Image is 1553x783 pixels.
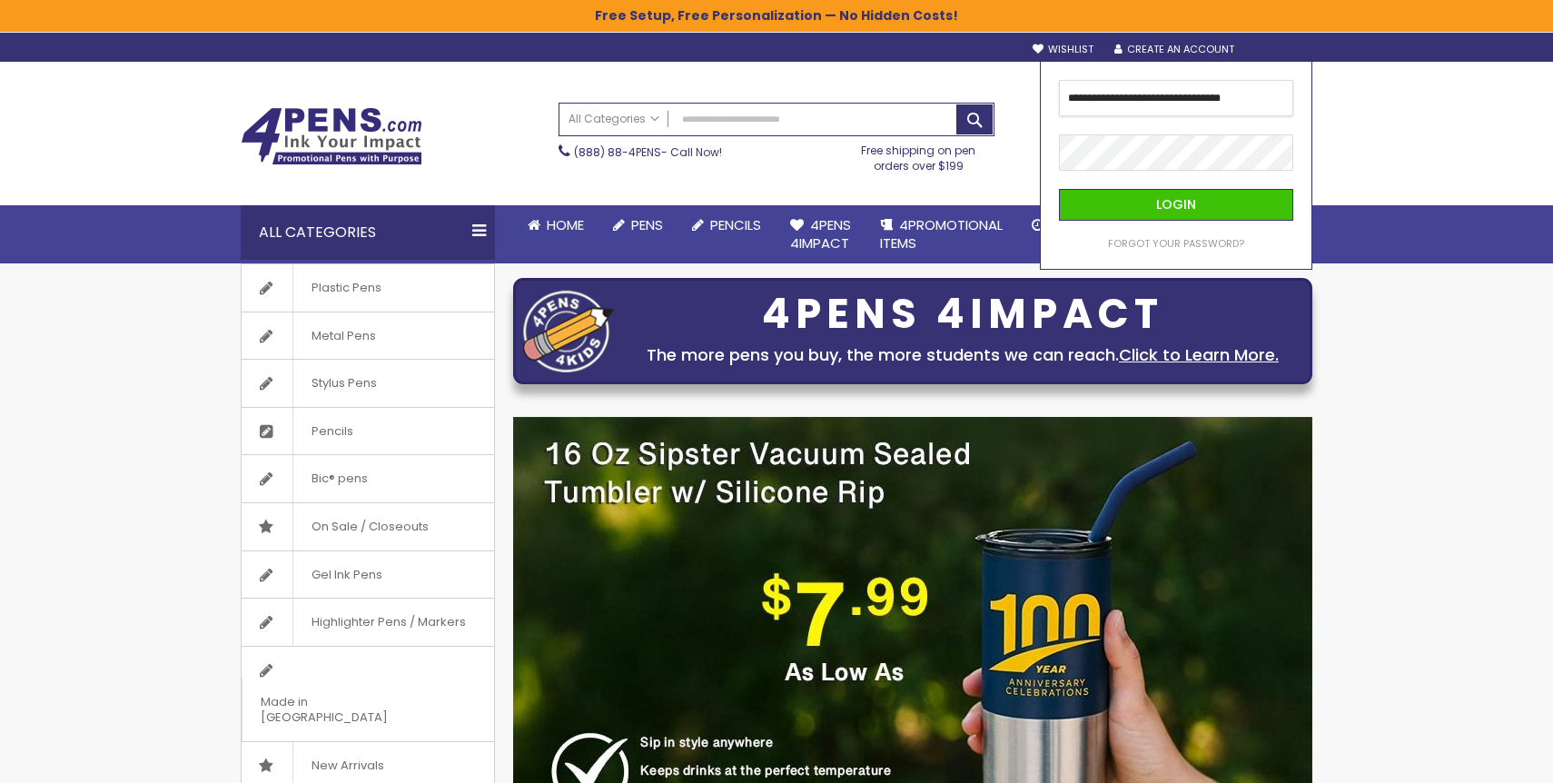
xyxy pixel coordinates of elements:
[843,136,995,173] div: Free shipping on pen orders over $199
[292,455,386,502] span: Bic® pens
[880,215,1003,253] span: 4PROMOTIONAL ITEMS
[292,599,484,646] span: Highlighter Pens / Markers
[242,647,494,741] a: Made in [GEOGRAPHIC_DATA]
[292,264,400,312] span: Plastic Pens
[513,205,598,245] a: Home
[1033,43,1093,56] a: Wishlist
[559,104,668,134] a: All Categories
[242,264,494,312] a: Plastic Pens
[292,503,447,550] span: On Sale / Closeouts
[1156,195,1196,213] span: Login
[866,205,1017,264] a: 4PROMOTIONALITEMS
[574,144,722,160] span: - Call Now!
[678,205,776,245] a: Pencils
[242,551,494,599] a: Gel Ink Pens
[1108,236,1244,251] span: Forgot Your Password?
[1017,205,1099,245] a: Rush
[1114,43,1234,56] a: Create an Account
[1108,237,1244,251] a: Forgot Your Password?
[790,215,851,253] span: 4Pens 4impact
[242,360,494,407] a: Stylus Pens
[242,679,449,741] span: Made in [GEOGRAPHIC_DATA]
[574,144,661,160] a: (888) 88-4PENS
[242,455,494,502] a: Bic® pens
[292,312,394,360] span: Metal Pens
[242,503,494,550] a: On Sale / Closeouts
[598,205,678,245] a: Pens
[242,408,494,455] a: Pencils
[1252,44,1312,57] div: Sign In
[569,112,659,126] span: All Categories
[292,551,401,599] span: Gel Ink Pens
[547,215,584,234] span: Home
[292,360,395,407] span: Stylus Pens
[710,215,761,234] span: Pencils
[241,205,495,260] div: All Categories
[1119,343,1279,366] a: Click to Learn More.
[523,290,614,372] img: four_pen_logo.png
[623,342,1302,368] div: The more pens you buy, the more students we can reach.
[242,312,494,360] a: Metal Pens
[242,599,494,646] a: Highlighter Pens / Markers
[631,215,663,234] span: Pens
[776,205,866,264] a: 4Pens4impact
[241,107,422,165] img: 4Pens Custom Pens and Promotional Products
[292,408,371,455] span: Pencils
[623,295,1302,333] div: 4PENS 4IMPACT
[1059,189,1293,221] button: Login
